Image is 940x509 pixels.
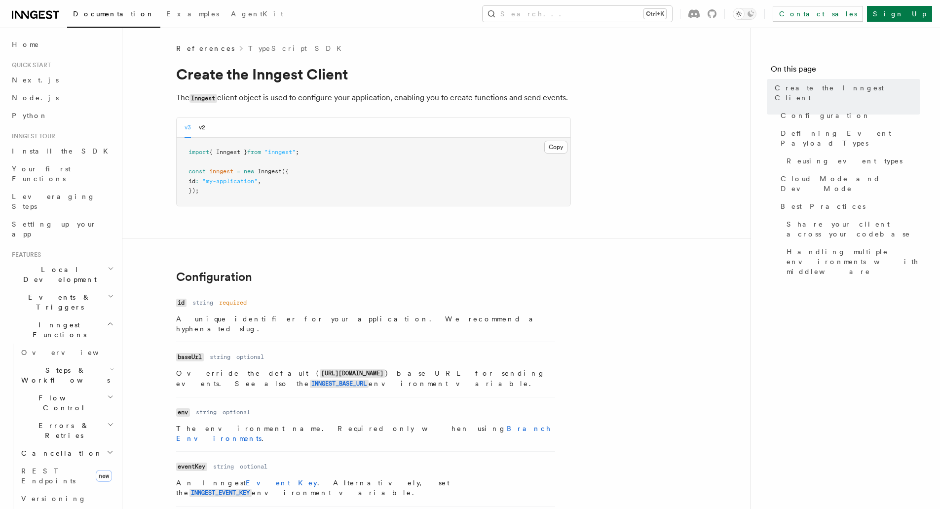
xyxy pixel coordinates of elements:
[17,389,116,417] button: Flow Control
[8,251,41,259] span: Features
[188,149,209,156] span: import
[176,314,555,334] p: A unique identifier for your application. We recommend a hyphenated slug.
[176,425,551,442] a: Branch Environments
[160,3,225,27] a: Examples
[17,417,116,444] button: Errors & Retries
[777,197,920,215] a: Best Practices
[8,89,116,107] a: Node.js
[783,243,920,280] a: Handling multiple environments with middleware
[771,79,920,107] a: Create the Inngest Client
[246,479,317,487] a: Event Key
[771,63,920,79] h4: On this page
[236,353,264,361] dd: optional
[12,94,59,102] span: Node.js
[781,111,870,120] span: Configuration
[73,10,154,18] span: Documentation
[196,408,217,416] dd: string
[189,94,217,103] code: Inngest
[867,6,932,22] a: Sign Up
[185,117,191,138] button: v3
[12,112,48,119] span: Python
[12,165,71,183] span: Your first Functions
[12,193,95,210] span: Leveraging Steps
[773,6,863,22] a: Contact sales
[8,261,116,288] button: Local Development
[781,174,920,194] span: Cloud Mode and Dev Mode
[733,8,756,20] button: Toggle dark mode
[8,292,108,312] span: Events & Triggers
[17,393,107,413] span: Flow Control
[12,220,97,238] span: Setting up your app
[176,463,207,471] code: eventKey
[8,188,116,215] a: Leveraging Steps
[8,71,116,89] a: Next.js
[17,421,107,440] span: Errors & Retries
[775,83,920,103] span: Create the Inngest Client
[12,39,39,49] span: Home
[189,489,252,497] code: INNGEST_EVENT_KEY
[209,149,247,156] span: { Inngest }
[176,368,555,389] p: Override the default ( ) base URL for sending events. See also the environment variable.
[188,187,199,194] span: });
[166,10,219,18] span: Examples
[8,288,116,316] button: Events & Triggers
[21,349,123,356] span: Overview
[188,168,206,175] span: const
[210,353,230,361] dd: string
[320,369,385,378] code: [URL][DOMAIN_NAME]
[310,380,369,388] a: INNGEST_BASE_URL
[244,168,254,175] span: new
[240,463,267,470] dd: optional
[192,299,213,307] dd: string
[247,149,261,156] span: from
[176,270,252,284] a: Configuration
[176,43,234,53] span: References
[96,470,112,482] span: new
[17,344,116,361] a: Overview
[296,149,299,156] span: ;
[8,61,51,69] span: Quick start
[781,201,865,211] span: Best Practices
[777,107,920,124] a: Configuration
[787,156,902,166] span: Reusing event types
[783,152,920,170] a: Reusing event types
[258,178,261,185] span: ,
[783,215,920,243] a: Share your client across your codebase
[8,36,116,53] a: Home
[483,6,672,22] button: Search...Ctrl+K
[67,3,160,28] a: Documentation
[8,320,107,340] span: Inngest Functions
[176,299,187,307] code: id
[176,408,190,417] code: env
[282,168,289,175] span: ({
[777,124,920,152] a: Defining Event Payload Types
[195,178,199,185] span: :
[176,424,555,443] p: The environment name. Required only when using .
[176,65,571,83] h1: Create the Inngest Client
[176,91,571,105] p: The client object is used to configure your application, enabling you to create functions and sen...
[219,299,247,307] dd: required
[8,160,116,188] a: Your first Functions
[17,490,116,508] a: Versioning
[188,178,195,185] span: id
[176,478,555,498] p: An Inngest . Alternatively, set the environment variable.
[8,107,116,124] a: Python
[8,265,108,284] span: Local Development
[8,316,116,344] button: Inngest Functions
[644,9,666,19] kbd: Ctrl+K
[231,10,283,18] span: AgentKit
[223,408,250,416] dd: optional
[17,361,116,389] button: Steps & Workflows
[17,448,103,458] span: Cancellation
[8,132,55,140] span: Inngest tour
[8,142,116,160] a: Install the SDK
[199,117,205,138] button: v2
[248,43,347,53] a: TypeScript SDK
[17,462,116,490] a: REST Endpointsnew
[17,444,116,462] button: Cancellation
[12,147,114,155] span: Install the SDK
[264,149,296,156] span: "inngest"
[12,76,59,84] span: Next.js
[17,365,110,385] span: Steps & Workflows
